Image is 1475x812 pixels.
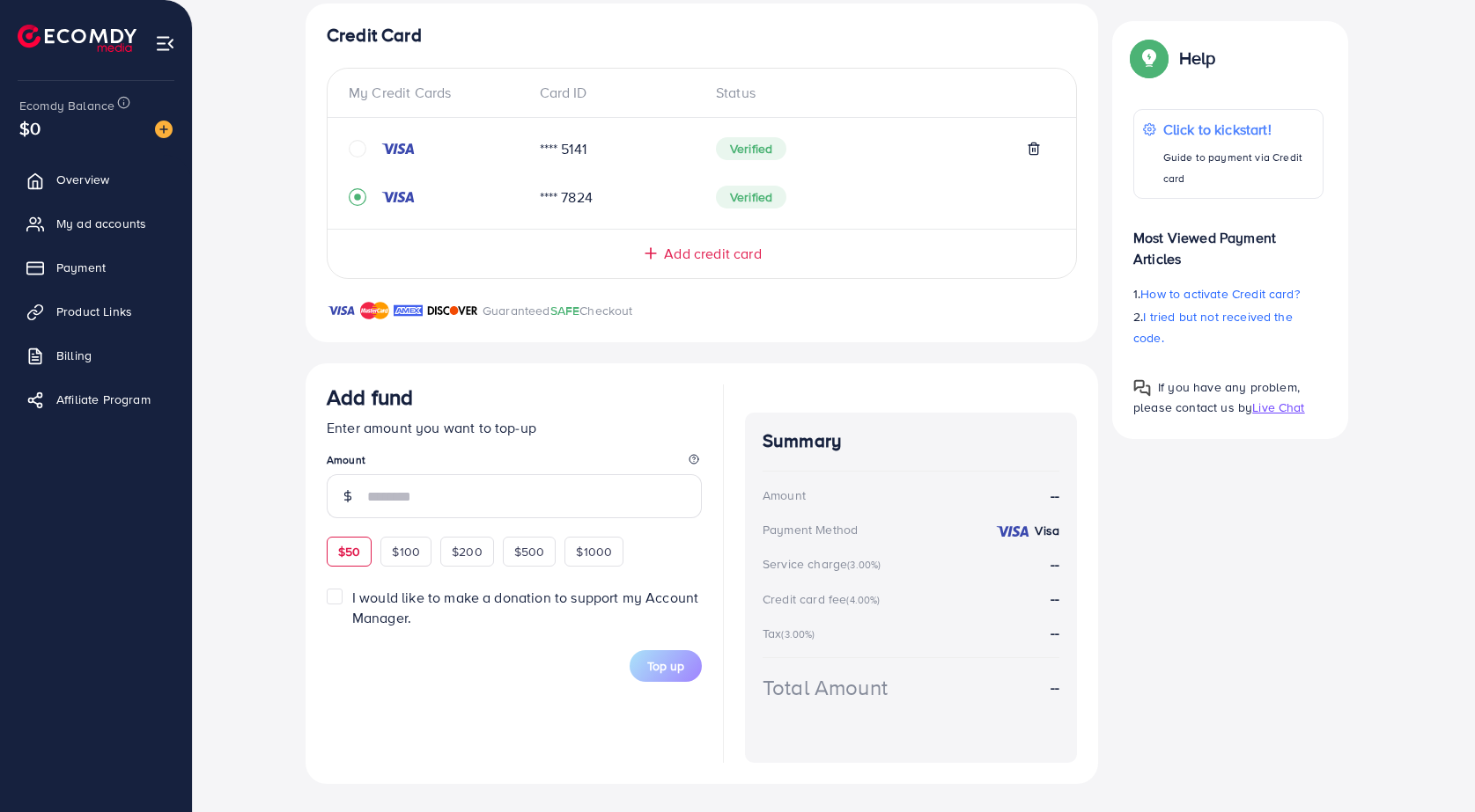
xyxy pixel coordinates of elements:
img: brand [327,300,356,321]
svg: circle [349,140,366,157]
span: Affiliate Program [56,391,151,408]
div: Payment Method [763,521,858,538]
p: Guaranteed Checkout [483,300,633,321]
img: credit [380,142,416,156]
span: Add credit card [664,244,761,264]
p: Help [1179,48,1216,69]
a: My ad accounts [13,206,179,241]
p: Guide to payment via Credit card [1163,147,1314,189]
h4: Credit Card [327,25,1077,47]
p: Enter amount you want to top-up [327,417,702,438]
small: (4.00%) [846,593,880,607]
div: Tax [763,625,821,642]
p: 1. [1133,283,1324,304]
div: Card ID [526,83,703,103]
span: Verified [716,137,786,160]
span: Overview [56,171,109,188]
strong: Visa [1035,522,1059,539]
div: Credit card fee [763,590,886,608]
strong: -- [1051,677,1059,698]
span: Top up [647,657,684,675]
a: Product Links [13,294,179,329]
img: Popup guide [1133,379,1151,397]
div: Service charge [763,555,886,573]
span: $0 [19,115,41,141]
span: Verified [716,186,786,208]
div: Status [702,83,1055,103]
img: credit [380,190,416,204]
legend: Amount [327,452,702,474]
span: Billing [56,347,92,364]
div: My Credit Cards [349,83,526,103]
img: brand [394,300,423,321]
span: I would like to make a donation to support my Account Manager. [352,588,698,627]
h3: Add fund [327,384,413,410]
img: brand [360,300,389,321]
span: Live Chat [1252,399,1304,416]
span: $50 [338,543,360,560]
a: Overview [13,162,179,197]
span: $1000 [576,543,612,560]
span: If you have any problem, please contact us by [1133,378,1300,416]
iframe: Chat [1400,733,1462,799]
img: credit [995,524,1030,538]
span: $500 [514,543,545,560]
img: Popup guide [1133,42,1165,74]
span: Payment [56,259,106,276]
strong: -- [1051,623,1059,642]
span: My ad accounts [56,215,146,232]
div: Total Amount [763,672,888,703]
strong: -- [1051,589,1059,608]
span: $200 [452,543,483,560]
span: I tried but not received the code. [1133,308,1293,347]
h4: Summary [763,430,1059,452]
div: Amount [763,486,806,504]
span: $100 [392,543,420,560]
img: logo [18,25,136,52]
small: (3.00%) [781,627,815,641]
span: Product Links [56,303,132,320]
p: 2. [1133,306,1324,348]
a: Payment [13,250,179,285]
span: How to activate Credit card? [1140,285,1299,303]
span: SAFE [550,302,580,319]
p: Click to kickstart! [1163,119,1314,140]
img: brand [427,300,478,321]
a: Affiliate Program [13,382,179,417]
strong: -- [1051,554,1059,574]
strong: -- [1051,486,1059,506]
img: menu [155,33,175,54]
span: Ecomdy Balance [19,97,114,114]
img: image [155,121,173,138]
a: Billing [13,338,179,373]
small: (3.00%) [847,558,881,572]
svg: record circle [349,188,366,206]
button: Top up [630,650,702,682]
p: Most Viewed Payment Articles [1133,213,1324,269]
